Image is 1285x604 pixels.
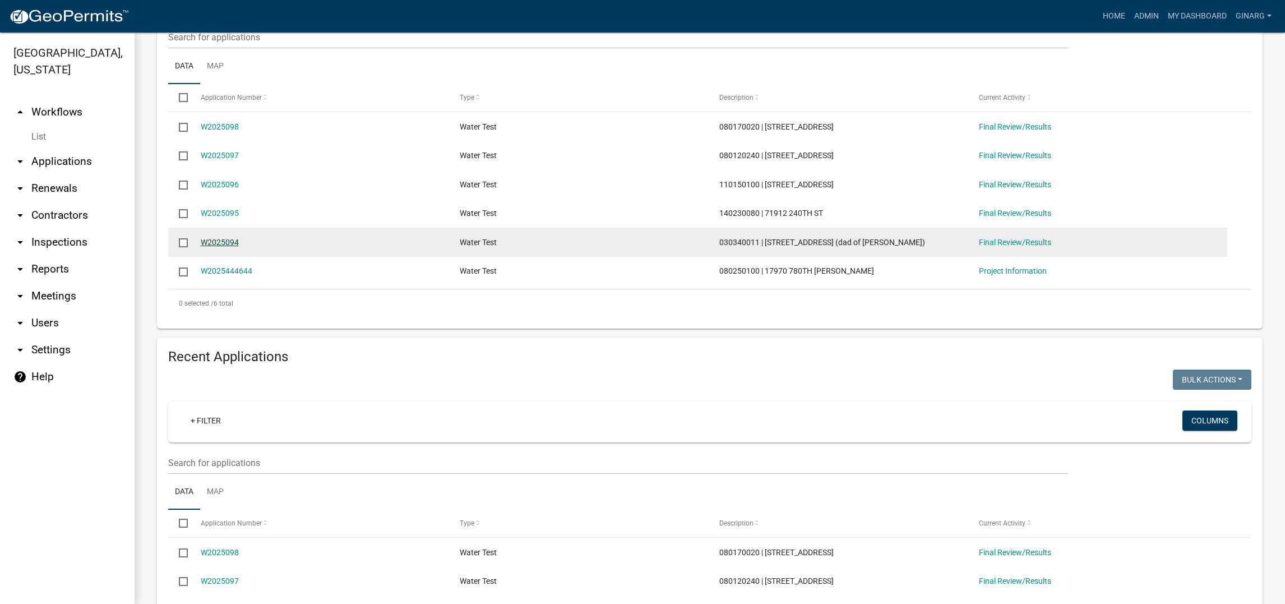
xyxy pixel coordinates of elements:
[719,94,754,102] span: Description
[201,151,239,160] a: W2025097
[201,209,239,218] a: W2025095
[719,519,754,527] span: Description
[460,180,497,189] span: Water Test
[168,84,189,111] datatable-header-cell: Select
[201,266,252,275] a: W2025444644
[189,84,449,111] datatable-header-cell: Application Number
[460,548,497,557] span: Water Test
[460,209,497,218] span: Water Test
[13,289,27,303] i: arrow_drop_down
[13,182,27,195] i: arrow_drop_down
[13,209,27,222] i: arrow_drop_down
[13,105,27,119] i: arrow_drop_up
[13,370,27,384] i: help
[168,349,1251,365] h4: Recent Applications
[1163,6,1231,27] a: My Dashboard
[1130,6,1163,27] a: Admin
[979,151,1051,160] a: Final Review/Results
[719,180,834,189] span: 110150100 | 88308 258TH ST
[449,84,709,111] datatable-header-cell: Type
[13,155,27,168] i: arrow_drop_down
[200,49,230,85] a: Map
[460,94,474,102] span: Type
[460,238,497,247] span: Water Test
[13,236,27,249] i: arrow_drop_down
[979,94,1025,102] span: Current Activity
[719,266,874,275] span: 080250100 | 17970 780TH AVEAnna Rahn
[13,343,27,357] i: arrow_drop_down
[460,266,497,275] span: Water Test
[709,84,968,111] datatable-header-cell: Description
[179,299,214,307] span: 0 selected /
[719,151,834,160] span: 080120240 | 20044 780TH AVE
[979,209,1051,218] a: Final Review/Results
[1098,6,1130,27] a: Home
[168,474,200,510] a: Data
[201,180,239,189] a: W2025096
[719,577,834,585] span: 080120240 | 20044 780TH AVE
[719,238,925,247] span: 030340011 | 10618 760TH AVEDennis (dad of kathy)
[460,577,497,585] span: Water Test
[182,411,230,431] a: + Filter
[979,519,1025,527] span: Current Activity
[979,122,1051,131] a: Final Review/Results
[719,548,834,557] span: 080170020 | 1013 9TH ST W
[168,26,1068,49] input: Search for applications
[13,262,27,276] i: arrow_drop_down
[979,548,1051,557] a: Final Review/Results
[168,49,200,85] a: Data
[460,519,474,527] span: Type
[1173,370,1251,390] button: Bulk Actions
[201,94,262,102] span: Application Number
[13,316,27,330] i: arrow_drop_down
[201,238,239,247] a: W2025094
[979,266,1047,275] a: Project Information
[168,510,189,537] datatable-header-cell: Select
[201,577,239,585] a: W2025097
[719,209,823,218] span: 140230080 | 71912 240TH ST
[449,510,709,537] datatable-header-cell: Type
[979,577,1051,585] a: Final Review/Results
[168,451,1068,474] input: Search for applications
[1182,411,1237,431] button: Columns
[719,122,834,131] span: 080170020 | 1013 9TH ST W
[200,474,230,510] a: Map
[968,84,1227,111] datatable-header-cell: Current Activity
[1231,6,1276,27] a: ginarg
[460,122,497,131] span: Water Test
[979,180,1051,189] a: Final Review/Results
[968,510,1227,537] datatable-header-cell: Current Activity
[201,548,239,557] a: W2025098
[201,122,239,131] a: W2025098
[979,238,1051,247] a: Final Review/Results
[189,510,449,537] datatable-header-cell: Application Number
[201,519,262,527] span: Application Number
[709,510,968,537] datatable-header-cell: Description
[168,289,1251,317] div: 6 total
[460,151,497,160] span: Water Test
